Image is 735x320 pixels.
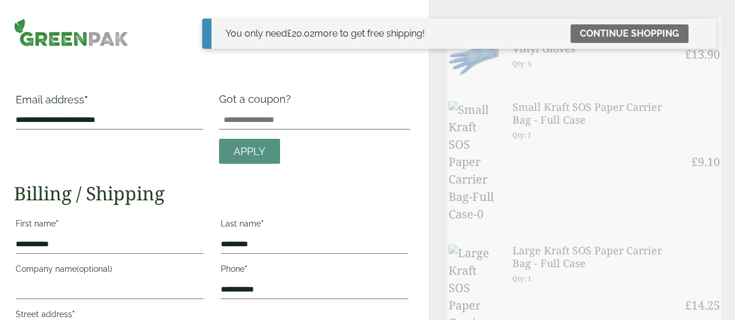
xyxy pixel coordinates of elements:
[16,95,203,111] label: Email address
[261,219,264,228] abbr: required
[234,145,266,158] span: Apply
[571,24,689,43] a: Continue shopping
[287,28,314,39] span: 20.02
[16,215,203,235] label: First name
[14,182,410,204] h2: Billing / Shipping
[72,310,75,319] abbr: required
[16,261,203,281] label: Company name
[77,264,112,274] span: (optional)
[287,28,292,39] span: £
[84,94,88,106] abbr: required
[225,27,425,41] div: You only need more to get free shipping!
[56,219,59,228] abbr: required
[219,93,296,111] label: Got a coupon?
[221,215,408,235] label: Last name
[219,139,280,164] a: Apply
[245,264,248,274] abbr: required
[14,19,128,46] img: GreenPak Supplies
[221,261,408,281] label: Phone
